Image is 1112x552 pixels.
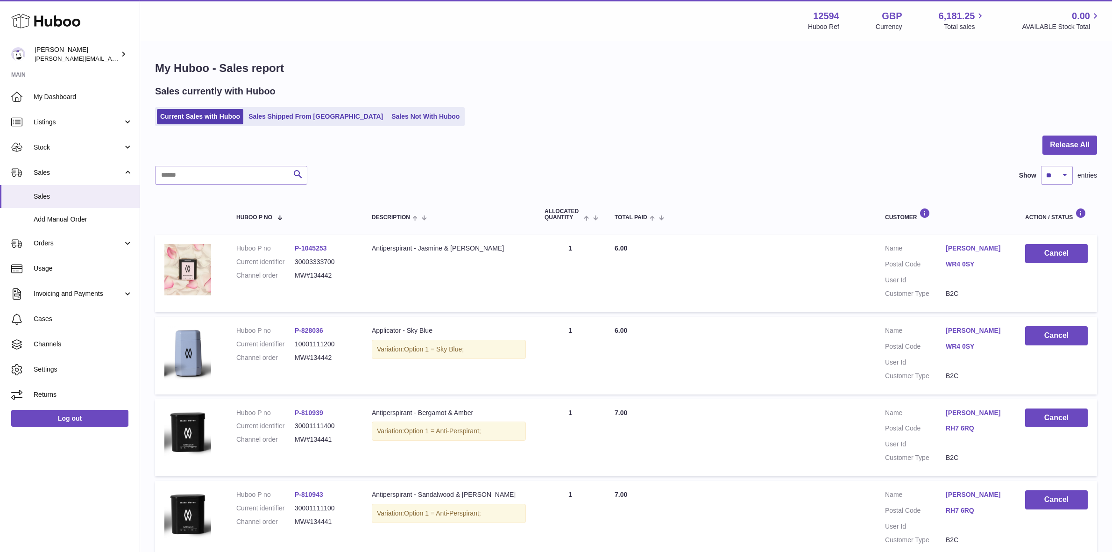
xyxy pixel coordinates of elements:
button: Release All [1042,136,1097,155]
dd: 30001111400 [295,422,353,430]
a: P-1045253 [295,244,327,252]
span: AVAILABLE Stock Total [1022,22,1101,31]
div: Customer [885,208,1006,221]
span: [PERSON_NAME][EMAIL_ADDRESS][DOMAIN_NAME] [35,55,187,62]
dt: Postal Code [885,506,946,517]
span: entries [1077,171,1097,180]
td: 1 [535,235,605,312]
dt: Huboo P no [236,326,295,335]
span: My Dashboard [34,93,133,101]
a: WR4 0SY [946,260,1006,269]
div: Variation: [372,340,526,359]
div: Huboo Ref [808,22,839,31]
span: Orders [34,239,123,248]
span: 6.00 [615,244,627,252]
dd: B2C [946,289,1006,298]
dt: Postal Code [885,342,946,353]
dt: Current identifier [236,340,295,349]
a: Sales Shipped From [GEOGRAPHIC_DATA] [245,109,386,124]
dt: User Id [885,522,946,531]
dt: User Id [885,358,946,367]
dt: Channel order [236,271,295,280]
dt: Huboo P no [236,244,295,253]
span: Huboo P no [236,215,272,221]
dt: Channel order [236,353,295,362]
dt: Current identifier [236,504,295,513]
span: Settings [34,365,133,374]
span: ALLOCATED Quantity [545,208,581,221]
span: Listings [34,118,123,127]
div: Currency [876,22,902,31]
dd: MW#134441 [295,435,353,444]
dd: MW#134441 [295,517,353,526]
a: [PERSON_NAME] [946,244,1006,253]
dt: Customer Type [885,289,946,298]
h1: My Huboo - Sales report [155,61,1097,76]
a: [PERSON_NAME] [946,409,1006,417]
a: P-810939 [295,409,323,416]
dd: B2C [946,372,1006,380]
div: Action / Status [1025,208,1088,221]
a: P-828036 [295,327,323,334]
div: Antiperspirant - Jasmine & [PERSON_NAME] [372,244,526,253]
span: Returns [34,390,133,399]
span: Total sales [944,22,985,31]
a: Current Sales with Huboo [157,109,243,124]
button: Cancel [1025,490,1088,509]
dt: Name [885,490,946,502]
button: Cancel [1025,244,1088,263]
span: Stock [34,143,123,152]
img: 125941691598510.png [164,490,211,538]
div: Variation: [372,504,526,523]
span: Invoicing and Payments [34,289,123,298]
span: Sales [34,168,123,177]
span: Sales [34,192,133,201]
div: Variation: [372,422,526,441]
dt: Huboo P no [236,409,295,417]
span: Option 1 = Anti-Perspirant; [404,427,481,435]
dt: Name [885,326,946,337]
dd: B2C [946,453,1006,462]
span: Add Manual Order [34,215,133,224]
button: Cancel [1025,409,1088,428]
strong: 12594 [813,10,839,22]
label: Show [1019,171,1036,180]
a: P-810943 [295,491,323,498]
a: RH7 6RQ [946,506,1006,515]
span: 7.00 [615,491,627,498]
span: Total paid [615,215,647,221]
span: 6,181.25 [939,10,975,22]
dt: Channel order [236,517,295,526]
img: 125941691598806.png [164,409,211,456]
span: 7.00 [615,409,627,416]
dt: Current identifier [236,258,295,266]
td: 1 [535,399,605,477]
dt: Postal Code [885,260,946,271]
a: WR4 0SY [946,342,1006,351]
dd: 30001111100 [295,504,353,513]
td: 1 [535,317,605,394]
span: Channels [34,340,133,349]
dt: Huboo P no [236,490,295,499]
dt: Postal Code [885,424,946,435]
span: Option 1 = Sky Blue; [404,345,464,353]
h2: Sales currently with Huboo [155,85,276,98]
a: Sales Not With Huboo [388,109,463,124]
a: RH7 6RQ [946,424,1006,433]
dt: User Id [885,440,946,449]
dt: Customer Type [885,536,946,545]
img: owen@wearemakewaves.com [11,47,25,61]
dd: 10001111200 [295,340,353,349]
span: Cases [34,315,133,323]
dt: Name [885,244,946,255]
dt: Customer Type [885,372,946,380]
a: Log out [11,410,128,427]
div: Antiperspirant - Bergamot & Amber [372,409,526,417]
dt: Channel order [236,435,295,444]
a: [PERSON_NAME] [946,326,1006,335]
dt: Name [885,409,946,420]
span: Option 1 = Anti-Perspirant; [404,509,481,517]
span: Usage [34,264,133,273]
dd: MW#134442 [295,271,353,280]
dd: MW#134442 [295,353,353,362]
